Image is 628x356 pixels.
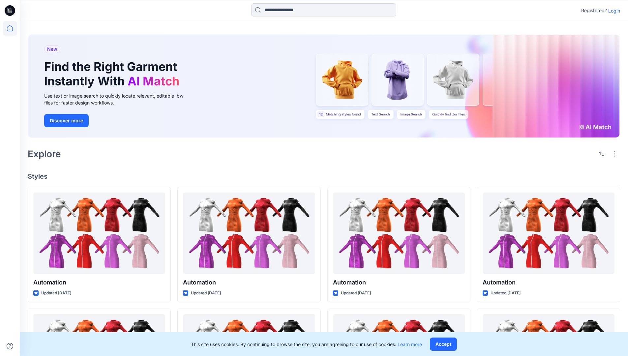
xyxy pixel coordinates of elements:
[483,278,614,287] p: Automation
[33,193,165,274] a: Automation
[341,290,371,297] p: Updated [DATE]
[581,7,607,15] p: Registered?
[191,341,422,348] p: This site uses cookies. By continuing to browse the site, you are agreeing to our use of cookies.
[44,60,183,88] h1: Find the Right Garment Instantly With
[191,290,221,297] p: Updated [DATE]
[44,92,193,106] div: Use text or image search to quickly locate relevant, editable .bw files for faster design workflows.
[333,193,465,274] a: Automation
[491,290,521,297] p: Updated [DATE]
[33,278,165,287] p: Automation
[128,74,179,88] span: AI Match
[183,193,315,274] a: Automation
[333,278,465,287] p: Automation
[398,341,422,347] a: Learn more
[28,149,61,159] h2: Explore
[47,45,57,53] span: New
[28,172,620,180] h4: Styles
[483,193,614,274] a: Automation
[183,278,315,287] p: Automation
[608,7,620,14] p: Login
[430,338,457,351] button: Accept
[44,114,89,127] button: Discover more
[41,290,71,297] p: Updated [DATE]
